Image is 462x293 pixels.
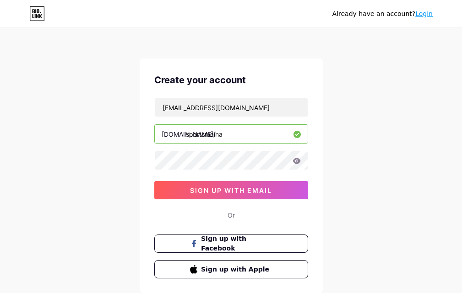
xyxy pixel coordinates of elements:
div: Or [228,210,235,220]
span: Sign up with Facebook [201,234,272,253]
div: [DOMAIN_NAME]/ [162,129,216,139]
a: Login [415,10,433,17]
div: Already have an account? [332,9,433,19]
button: Sign up with Facebook [154,234,308,253]
input: username [155,125,308,143]
button: sign up with email [154,181,308,199]
span: sign up with email [190,186,272,194]
span: Sign up with Apple [201,265,272,274]
div: Create your account [154,73,308,87]
input: Email [155,98,308,117]
button: Sign up with Apple [154,260,308,278]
